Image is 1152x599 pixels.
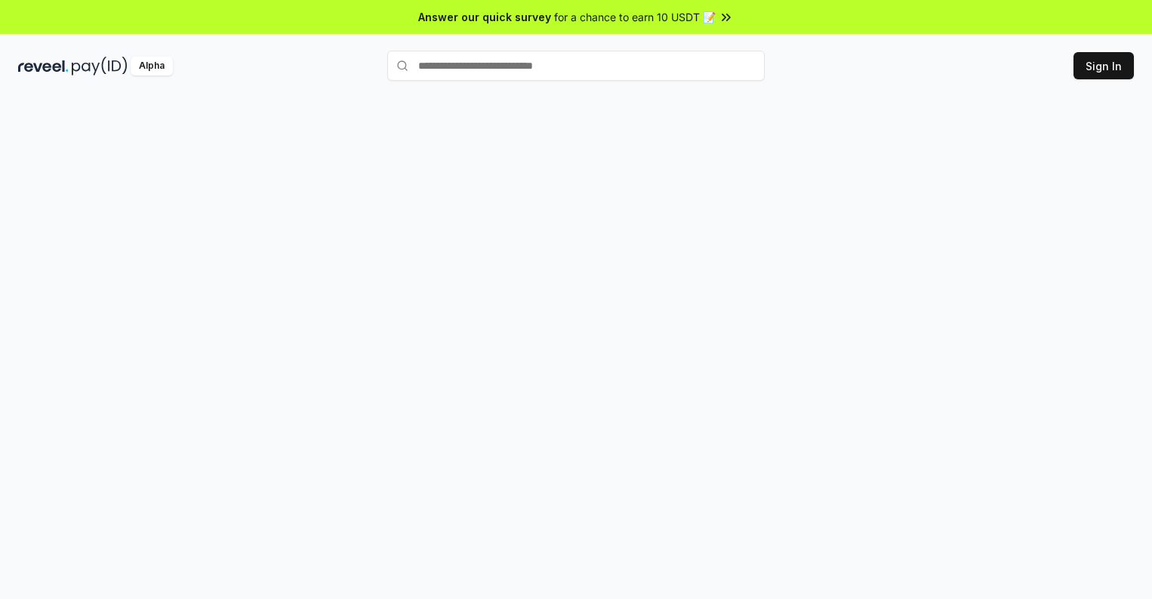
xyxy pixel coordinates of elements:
[18,57,69,76] img: reveel_dark
[418,9,551,25] span: Answer our quick survey
[131,57,173,76] div: Alpha
[554,9,716,25] span: for a chance to earn 10 USDT 📝
[1073,52,1134,79] button: Sign In
[72,57,128,76] img: pay_id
